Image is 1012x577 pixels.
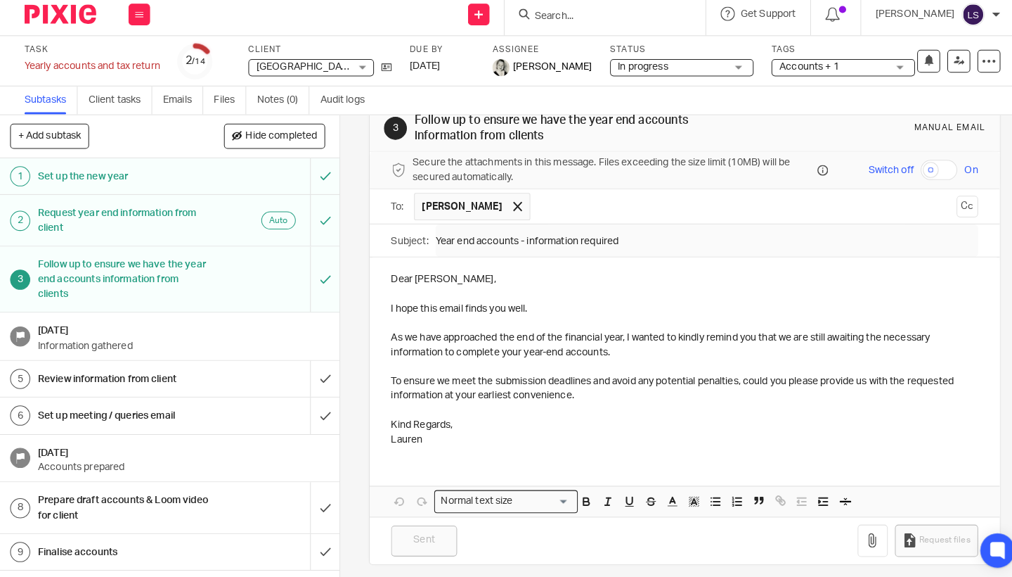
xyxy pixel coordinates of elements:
div: 6 [14,404,34,424]
p: To ensure we meet the submission deadlines and avoid any potential penalties, could you please pr... [387,373,962,402]
span: Accounts + 1 [767,68,826,77]
a: Emails [164,91,203,119]
small: /14 [193,63,205,71]
p: Lauren [387,430,962,444]
div: Search for option [429,487,570,509]
span: [DATE] [406,67,435,77]
h1: Review information from client [41,367,210,388]
h1: Follow up to ensure we have the year end accounts information from clients [410,118,705,148]
span: [PERSON_NAME] [417,202,496,216]
span: On [949,166,962,180]
h1: Prepare draft accounts & Loom video for client [41,486,210,522]
p: Dear [PERSON_NAME], [387,273,962,287]
h1: Request year end information from client [41,205,210,241]
input: Search for option [511,490,562,505]
div: 3 [380,121,403,144]
h1: Follow up to ensure we have the year end accounts information from clients [41,255,210,305]
div: 1 [14,170,34,189]
div: 8 [14,495,34,514]
span: [PERSON_NAME] [507,65,584,80]
a: Files [214,91,245,119]
label: Task [28,50,161,61]
span: In progress [609,68,659,77]
div: 2 [186,58,205,75]
label: Subject: [387,236,424,250]
div: 2 [14,213,34,233]
h1: Set up meeting / queries email [41,403,210,424]
label: Assignee [486,50,584,61]
h1: [DATE] [41,320,323,338]
a: Subtasks [28,91,80,119]
img: DA590EE6-2184-4DF2-A25D-D99FB904303F_1_201_a.jpeg [486,65,503,82]
a: Client tasks [91,91,153,119]
p: I hope this email finds you well. [387,302,962,316]
div: Yearly accounts and tax return [28,65,161,79]
span: Normal text size [433,490,510,505]
h1: [DATE] [41,440,323,457]
div: Manual email [900,127,969,138]
span: Switch off [855,166,899,180]
span: Secure the attachments in this message. Files exceeding the size limit (10MB) will be secured aut... [408,159,801,188]
label: Due by [406,50,469,61]
h1: Set up the new year [41,169,210,190]
h1: Finalise accounts [41,537,210,558]
p: Kind Regards, [387,416,962,430]
span: [GEOGRAPHIC_DATA] After School Care CIC [255,68,451,77]
img: Pixie [28,11,98,30]
button: Hide completed [223,128,323,152]
a: Notes (0) [256,91,307,119]
div: Auto [260,214,294,232]
p: Information gathered [41,338,323,353]
img: svg%3E [946,10,968,32]
div: 3 [14,271,34,291]
p: As we have approached the end of the financial year, I wanted to kindly remind you that we are st... [387,330,962,359]
button: + Add subtask [14,128,91,152]
label: To: [387,202,403,216]
p: Accounts prepared [41,457,323,471]
button: Cc [941,198,962,220]
input: Sent [387,521,452,552]
a: Audit logs [318,91,372,119]
div: 9 [14,538,34,557]
span: Request files [904,531,954,542]
span: Hide completed [245,135,315,146]
label: Client [247,50,388,61]
div: 5 [14,368,34,388]
button: Request files [881,521,962,552]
